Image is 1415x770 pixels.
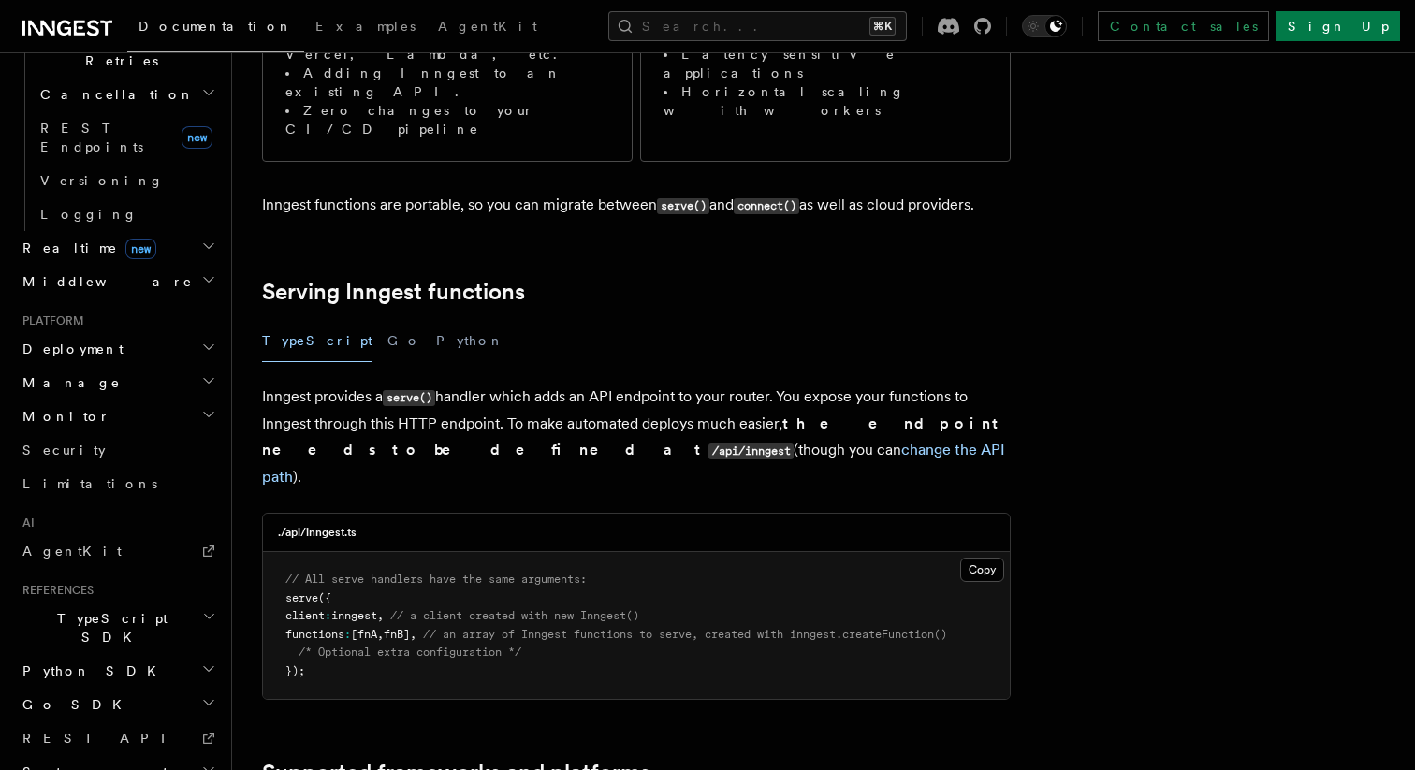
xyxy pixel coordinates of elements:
span: /* Optional extra configuration */ [299,646,521,659]
span: Examples [315,19,416,34]
a: Security [15,433,220,467]
button: Go SDK [15,688,220,721]
span: AI [15,516,35,530]
button: Cancellation [33,78,220,111]
a: REST API [15,721,220,755]
li: Latency sensitive applications [664,45,987,82]
span: [fnA [351,628,377,641]
span: inngest [331,609,377,622]
span: REST API [22,731,182,746]
button: TypeScript SDK [15,602,220,654]
span: : [325,609,331,622]
span: Monitor [15,407,110,426]
li: Zero changes to your CI/CD pipeline [285,101,609,138]
span: new [125,239,156,259]
a: AgentKit [15,534,220,568]
span: AgentKit [22,544,122,559]
code: /api/inngest [708,443,794,459]
span: Cancellation [33,85,195,104]
span: REST Endpoints [40,121,143,154]
a: REST Endpointsnew [33,111,220,164]
a: Sign Up [1276,11,1400,41]
button: Deployment [15,332,220,366]
span: References [15,583,94,598]
span: Versioning [40,173,164,188]
span: ({ [318,591,331,604]
span: // a client created with new Inngest() [390,609,639,622]
a: Serving Inngest functions [262,279,525,305]
code: connect() [734,198,799,214]
li: Adding Inngest to an existing API. [285,64,609,101]
button: Toggle dark mode [1022,15,1067,37]
a: Versioning [33,164,220,197]
span: , [377,609,384,622]
p: Inngest functions are portable, so you can migrate between and as well as cloud providers. [262,192,1011,219]
span: Logging [40,207,138,222]
span: }); [285,664,305,677]
kbd: ⌘K [869,17,896,36]
span: fnB] [384,628,410,641]
span: , [410,628,416,641]
span: Platform [15,313,84,328]
button: Python [436,320,504,362]
span: serve [285,591,318,604]
span: AgentKit [438,19,537,34]
button: Search...⌘K [608,11,907,41]
span: new [182,126,212,149]
h3: ./api/inngest.ts [278,525,357,540]
span: Go SDK [15,695,133,714]
span: : [344,628,351,641]
button: Manage [15,366,220,400]
button: Go [387,320,421,362]
button: Python SDK [15,654,220,688]
span: // an array of Inngest functions to serve, created with inngest.createFunction() [423,628,947,641]
span: Python SDK [15,661,168,680]
span: Deployment [15,340,124,358]
span: Manage [15,373,121,392]
span: , [377,628,384,641]
span: // All serve handlers have the same arguments: [285,573,587,586]
span: Middleware [15,272,193,291]
span: Security [22,443,106,458]
span: Limitations [22,476,157,491]
button: Middleware [15,265,220,298]
span: Realtime [15,239,156,257]
span: Documentation [139,19,293,34]
a: Logging [33,197,220,231]
a: Examples [304,6,427,51]
button: Monitor [15,400,220,433]
span: functions [285,628,344,641]
button: TypeScript [262,320,372,362]
span: client [285,609,325,622]
span: TypeScript SDK [15,609,202,647]
button: Copy [960,558,1004,582]
code: serve() [383,390,435,406]
a: Limitations [15,467,220,501]
a: Contact sales [1098,11,1269,41]
a: AgentKit [427,6,548,51]
code: serve() [657,198,709,214]
button: Realtimenew [15,231,220,265]
a: Documentation [127,6,304,52]
li: Horizontal scaling with workers [664,82,987,120]
p: Inngest provides a handler which adds an API endpoint to your router. You expose your functions t... [262,384,1011,490]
